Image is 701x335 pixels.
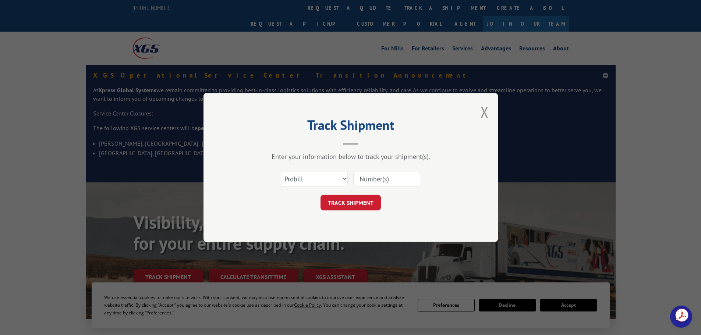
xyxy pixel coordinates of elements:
h2: Track Shipment [240,120,461,134]
button: TRACK SHIPMENT [321,195,381,210]
input: Number(s) [353,171,421,186]
div: Enter your information below to track your shipment(s). [240,152,461,161]
button: Close modal [481,102,489,122]
a: Open chat [670,306,692,328]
